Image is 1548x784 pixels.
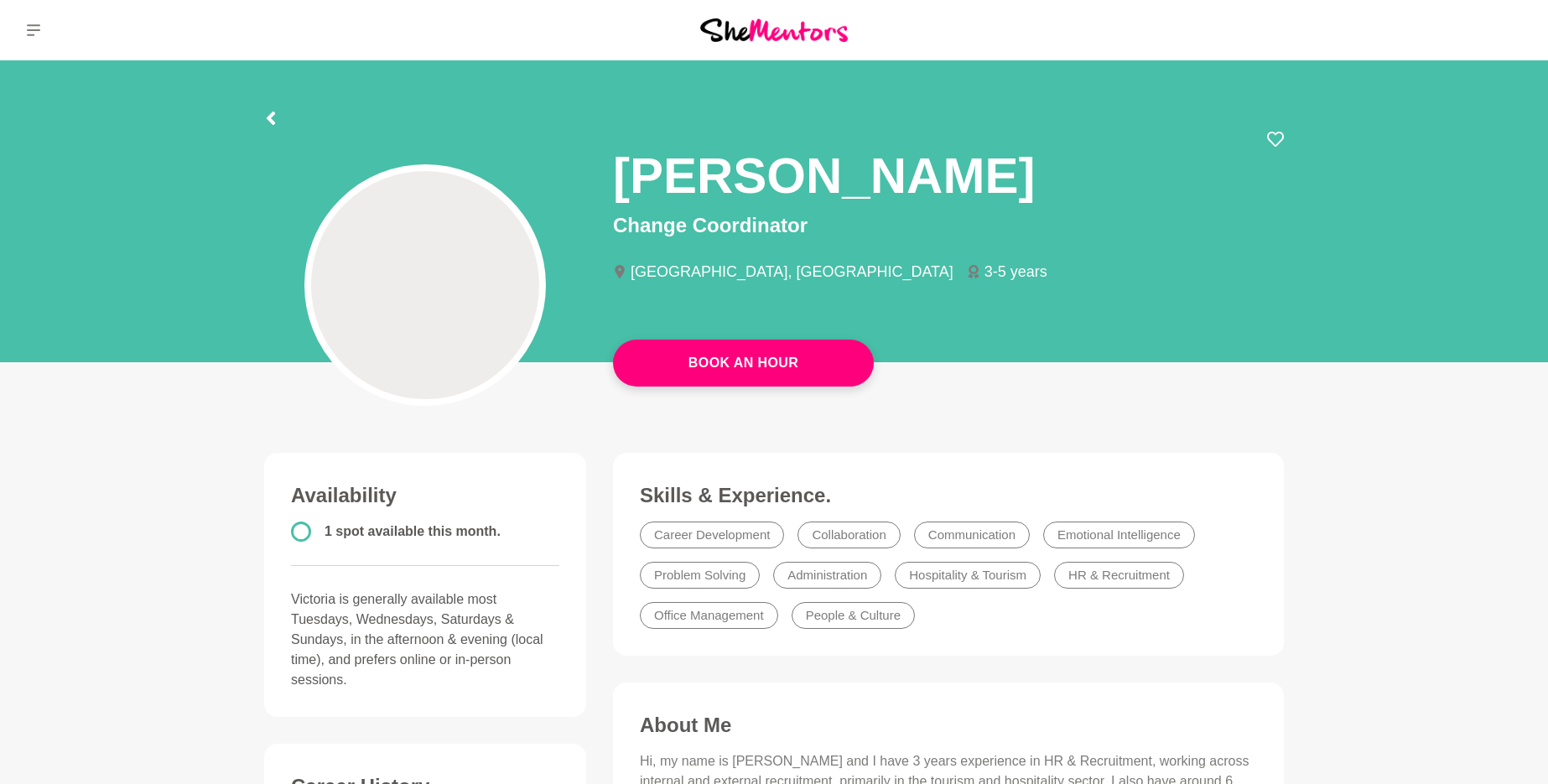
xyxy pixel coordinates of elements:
[613,210,1284,241] p: Change Coordinator
[613,264,967,279] li: [GEOGRAPHIC_DATA], [GEOGRAPHIC_DATA]
[325,524,501,538] span: 1 spot available this month.
[291,589,559,690] p: Victoria is generally available most Tuesdays, Wednesdays, Saturdays & Sundays, in the afternoon ...
[640,713,1257,738] h3: About Me
[640,483,1257,508] h3: Skills & Experience.
[613,340,874,387] a: Book An Hour
[613,144,1035,207] h1: [PERSON_NAME]
[291,483,559,508] h3: Availability
[1488,10,1528,50] a: Jen Gautier
[967,264,1061,279] li: 3-5 years
[700,18,848,41] img: She Mentors Logo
